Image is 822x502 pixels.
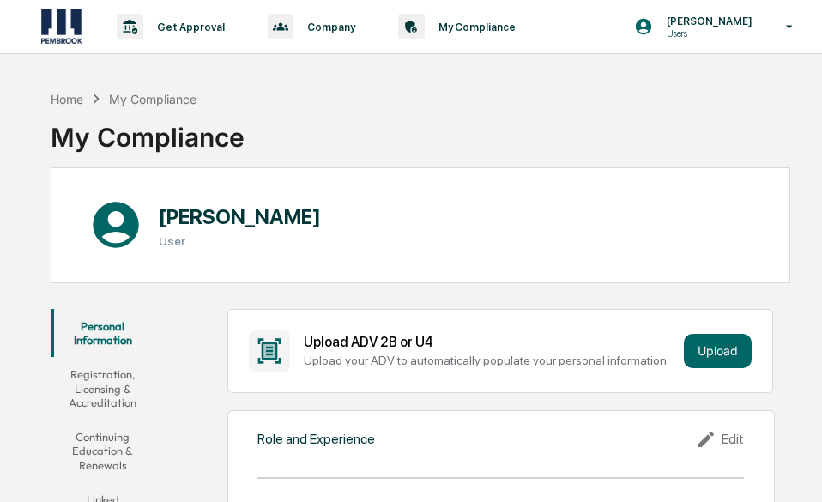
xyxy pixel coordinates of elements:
[304,354,677,367] div: Upload your ADV to automatically populate your personal information.
[696,429,744,450] div: Edit
[653,15,761,27] p: [PERSON_NAME]
[51,357,154,420] button: Registration, Licensing & Accreditation
[51,92,83,106] div: Home
[143,21,233,33] p: Get Approval
[51,108,245,153] div: My Compliance
[425,21,524,33] p: My Compliance
[109,92,196,106] div: My Compliance
[653,27,761,39] p: Users
[51,420,154,482] button: Continuing Education & Renewals
[293,21,364,33] p: Company
[51,309,154,358] button: Personal Information
[304,334,677,350] div: Upload ADV 2B or U4
[41,9,82,44] img: logo
[159,204,321,229] h1: [PERSON_NAME]
[684,334,752,368] button: Upload
[257,431,375,447] div: Role and Experience
[159,234,321,248] h3: User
